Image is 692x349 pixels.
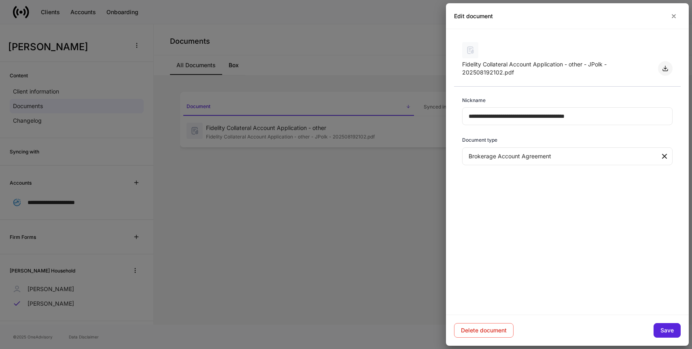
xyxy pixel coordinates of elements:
[462,42,478,58] img: svg%3e
[462,147,660,165] div: Brokerage Account Agreement
[660,328,674,333] div: Save
[654,323,681,338] button: Save
[462,60,652,77] div: Fidelity Collateral Account Application - other - JPolk - 202508192102.pdf
[454,12,493,20] h2: Edit document
[454,323,514,338] button: Delete document
[462,136,497,144] h6: Document type
[461,328,507,333] div: Delete document
[462,96,486,104] h6: Nickname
